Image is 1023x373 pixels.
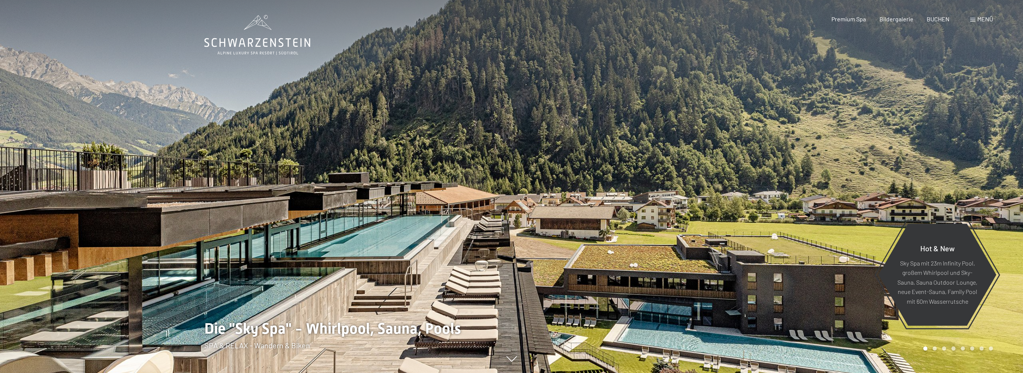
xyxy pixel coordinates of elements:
[831,15,866,22] a: Premium Spa
[923,346,927,351] div: Carousel Page 1 (Current Slide)
[942,346,946,351] div: Carousel Page 3
[970,346,974,351] div: Carousel Page 6
[980,346,984,351] div: Carousel Page 7
[933,346,937,351] div: Carousel Page 2
[951,346,956,351] div: Carousel Page 4
[961,346,965,351] div: Carousel Page 5
[921,346,993,351] div: Carousel Pagination
[927,15,950,22] a: BUCHEN
[977,15,993,22] span: Menü
[897,258,978,306] p: Sky Spa mit 23m Infinity Pool, großem Whirlpool und Sky-Sauna, Sauna Outdoor Lounge, neue Event-S...
[878,223,997,326] a: Hot & New Sky Spa mit 23m Infinity Pool, großem Whirlpool und Sky-Sauna, Sauna Outdoor Lounge, ne...
[989,346,993,351] div: Carousel Page 8
[879,15,914,22] a: Bildergalerie
[920,243,955,252] span: Hot & New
